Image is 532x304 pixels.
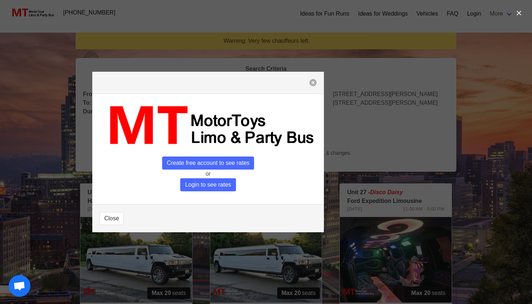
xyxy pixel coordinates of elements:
[100,101,317,151] img: MT_logo_name.png
[100,212,124,225] button: Close
[162,157,254,170] span: Create free account to see rates
[104,214,119,223] span: Close
[9,275,30,297] a: Open chat
[180,178,236,191] span: Login to see rates
[100,170,317,178] p: or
